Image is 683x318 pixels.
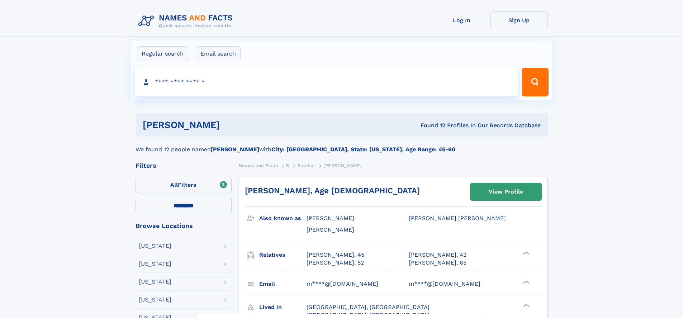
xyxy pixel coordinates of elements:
[139,279,171,285] div: [US_STATE]
[409,215,506,222] span: [PERSON_NAME] [PERSON_NAME]
[522,68,548,96] button: Search Button
[286,161,289,170] a: B
[136,177,232,194] label: Filters
[307,304,430,310] span: [GEOGRAPHIC_DATA], [GEOGRAPHIC_DATA]
[136,137,548,154] div: We found 12 people named with .
[323,163,362,168] span: [PERSON_NAME]
[259,301,307,313] h3: Lived in
[521,251,530,255] div: ❯
[245,186,420,195] a: [PERSON_NAME], Age [DEMOGRAPHIC_DATA]
[470,183,541,200] a: View Profile
[239,161,278,170] a: Names and Facts
[297,163,315,168] span: Butcher
[136,162,232,169] div: Filters
[320,122,541,129] div: Found 12 Profiles In Our Records Database
[136,11,239,31] img: Logo Names and Facts
[259,212,307,224] h3: Also known as
[259,249,307,261] h3: Relatives
[307,251,364,259] a: [PERSON_NAME], 45
[259,278,307,290] h3: Email
[307,259,364,267] a: [PERSON_NAME], 52
[139,243,171,249] div: [US_STATE]
[409,251,466,259] a: [PERSON_NAME], 42
[139,297,171,303] div: [US_STATE]
[211,146,259,153] b: [PERSON_NAME]
[136,223,232,229] div: Browse Locations
[490,11,548,29] a: Sign Up
[135,68,519,96] input: search input
[137,46,188,61] label: Regular search
[307,215,354,222] span: [PERSON_NAME]
[286,163,289,168] span: B
[139,261,171,267] div: [US_STATE]
[196,46,241,61] label: Email search
[521,303,530,308] div: ❯
[297,161,315,170] a: Butcher
[521,280,530,284] div: ❯
[307,226,354,233] span: [PERSON_NAME]
[409,259,466,267] a: [PERSON_NAME], 65
[433,11,490,29] a: Log In
[271,146,455,153] b: City: [GEOGRAPHIC_DATA], State: [US_STATE], Age Range: 45-60
[143,120,320,129] h1: [PERSON_NAME]
[489,184,523,200] div: View Profile
[170,181,178,188] span: All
